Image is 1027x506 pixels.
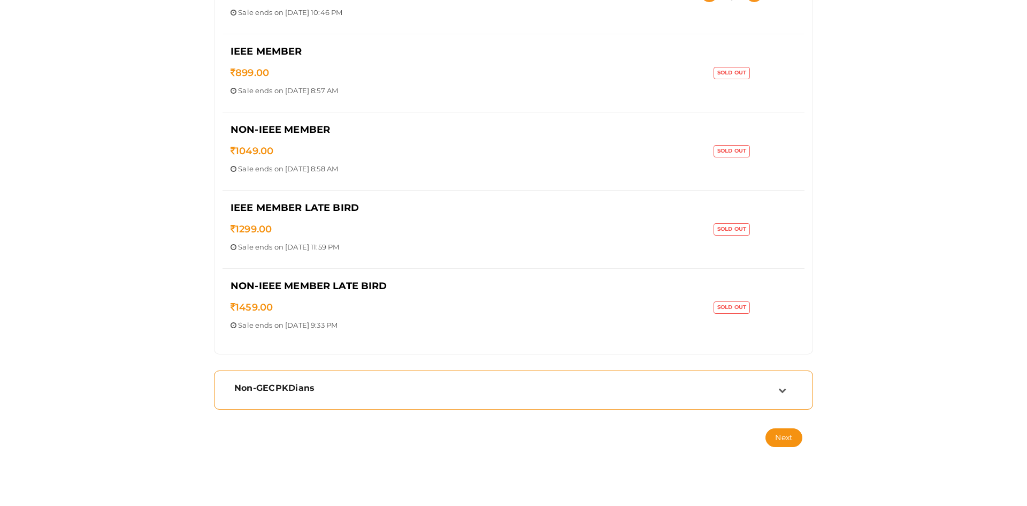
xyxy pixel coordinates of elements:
span: Sale [238,86,254,95]
label: Sold Out [714,223,750,235]
span: Sale [238,243,254,251]
span: IEEE Member [231,46,302,57]
p: ends on [DATE] 8:57 AM [231,86,651,96]
span: Non-GECPKDians [234,383,315,393]
span: IEEE Member Late Bird [231,202,359,214]
label: Sold Out [714,301,750,313]
span: 1459.00 [231,301,273,313]
button: Next [765,428,802,447]
span: Sale [238,164,254,173]
p: ends on [DATE] 11:59 PM [231,242,651,252]
span: Non-IEEE Member Late Bird [231,280,387,292]
span: Non-IEEE Member [231,124,330,135]
label: Sold Out [714,145,750,157]
span: 899.00 [231,67,269,79]
p: ends on [DATE] 9:33 PM [231,320,651,330]
a: Non-GECPKDians [220,389,807,399]
span: Next [775,433,793,442]
label: Sold Out [714,67,750,79]
span: 1049.00 [231,145,273,157]
span: 1299.00 [231,223,272,235]
p: ends on [DATE] 8:58 AM [231,164,651,174]
span: Sale [238,8,254,17]
p: ends on [DATE] 10:46 PM [231,7,651,18]
span: Sale [238,321,254,329]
